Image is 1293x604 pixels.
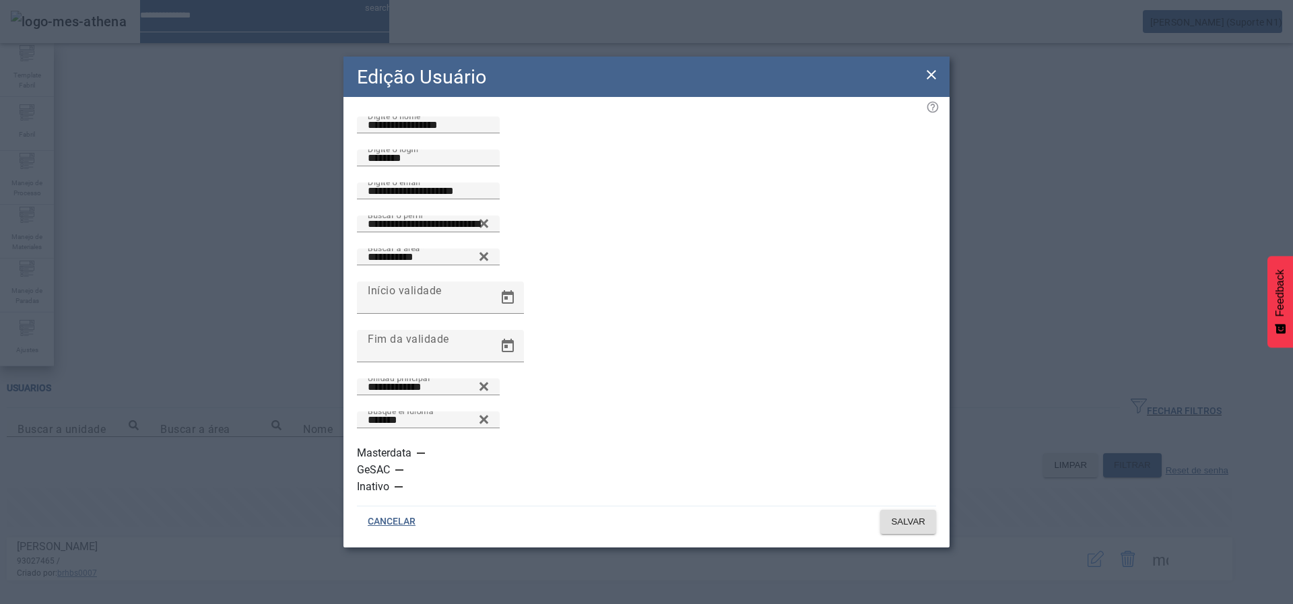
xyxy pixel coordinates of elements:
span: Feedback [1274,269,1286,316]
mat-label: Início validade [368,283,442,296]
mat-label: Busque el idioma [368,407,434,416]
label: Inativo [357,479,392,495]
button: Open calendar [492,281,524,314]
mat-label: Digite o nome [368,112,420,121]
input: Number [368,412,489,428]
input: Number [368,379,489,395]
label: GeSAC [357,462,393,478]
label: Masterdata [357,445,414,461]
span: SALVAR [891,515,925,529]
input: Number [368,216,489,232]
mat-label: Digite o login [368,145,418,154]
h2: Edição Usuário [357,63,486,92]
mat-label: Buscar a área [368,244,420,253]
mat-label: Digite o email [368,178,420,187]
button: Feedback - Mostrar pesquisa [1267,256,1293,347]
button: CANCELAR [357,510,426,534]
mat-label: Unidad principal [368,374,430,383]
button: SALVAR [880,510,936,534]
mat-label: Fim da validade [368,332,449,345]
mat-label: Buscar o perfil [368,211,423,220]
button: Open calendar [492,330,524,362]
input: Number [368,249,489,265]
span: CANCELAR [368,515,416,529]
